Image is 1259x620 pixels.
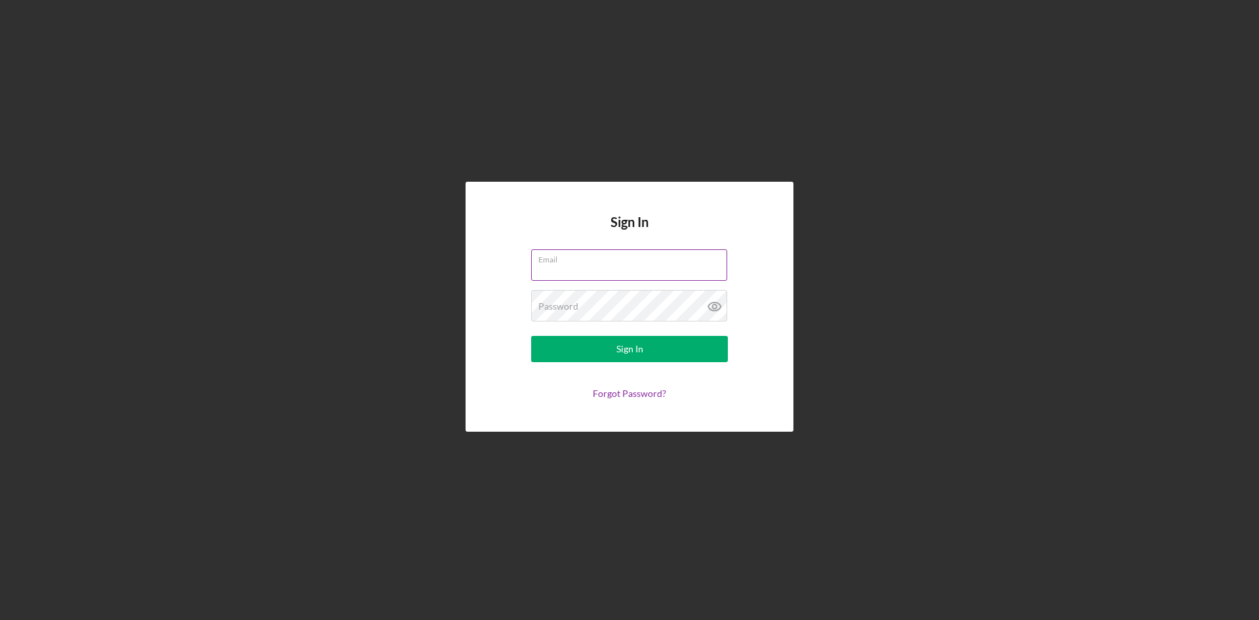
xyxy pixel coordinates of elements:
h4: Sign In [610,215,649,249]
div: Sign In [616,336,643,362]
a: Forgot Password? [593,388,666,399]
label: Email [538,250,727,264]
label: Password [538,301,578,312]
button: Sign In [531,336,728,362]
